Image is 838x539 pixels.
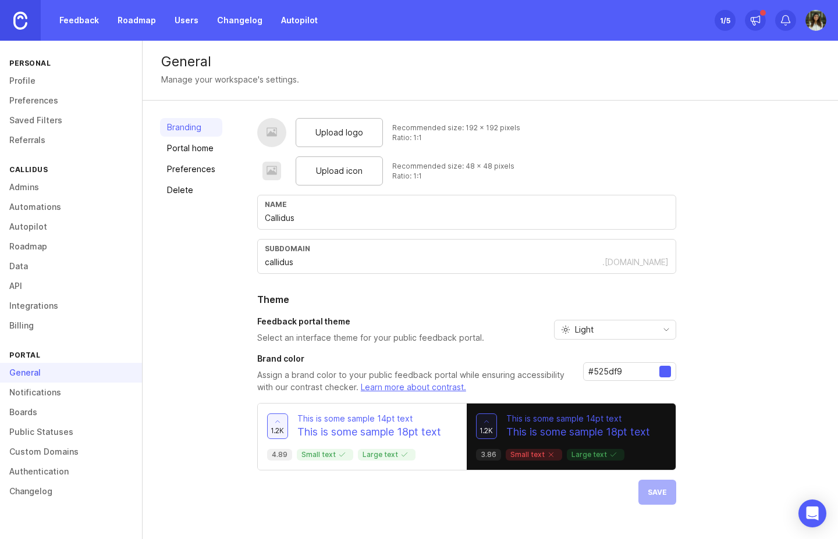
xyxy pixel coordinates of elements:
div: toggle menu [554,320,676,340]
div: Name [265,200,669,209]
button: 1.2k [267,413,288,439]
h3: Brand color [257,353,574,365]
a: Preferences [160,160,222,179]
div: Open Intercom Messenger [798,499,826,527]
div: Manage your workspace's settings. [161,73,299,86]
div: 1 /5 [720,12,730,28]
h2: Theme [257,292,676,306]
p: Large text [363,450,411,459]
p: This is some sample 18pt text [506,424,650,440]
p: 4.89 [272,450,287,459]
span: Light [575,323,594,336]
button: 1/5 [715,10,736,31]
img: Canny Home [13,12,27,30]
a: Feedback [52,10,106,31]
div: Recommended size: 48 x 48 pixels [392,161,514,171]
input: Subdomain [265,256,602,269]
a: Autopilot [274,10,325,31]
span: Upload logo [315,126,363,139]
p: This is some sample 18pt text [297,424,441,440]
div: Ratio: 1:1 [392,171,514,181]
p: This is some sample 14pt text [506,413,650,424]
div: Ratio: 1:1 [392,133,520,142]
div: Recommended size: 192 x 192 pixels [392,123,520,133]
p: This is some sample 14pt text [297,413,441,424]
svg: toggle icon [657,325,676,334]
p: Small text [301,450,349,459]
a: Roadmap [111,10,163,31]
p: 3.86 [481,450,496,459]
a: Changelog [210,10,269,31]
span: 1.2k [480,426,493,436]
svg: prefix icon Sun [561,325,570,334]
a: Portal home [160,139,222,158]
a: Learn more about contrast. [361,382,466,392]
p: Small text [510,450,558,459]
a: Users [168,10,205,31]
div: subdomain [265,244,669,253]
span: Upload icon [316,165,363,177]
img: Sarina Zohdi [805,10,826,31]
div: General [161,55,819,69]
span: 1.2k [271,426,284,436]
button: 1.2k [476,413,497,439]
a: Delete [160,181,222,199]
h3: Feedback portal theme [257,316,484,327]
p: Large text [571,450,620,459]
a: Branding [160,118,222,137]
p: Assign a brand color to your public feedback portal while ensuring accessibility with our contras... [257,369,574,394]
p: Select an interface theme for your public feedback portal. [257,332,484,344]
div: .[DOMAIN_NAME] [602,256,669,268]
